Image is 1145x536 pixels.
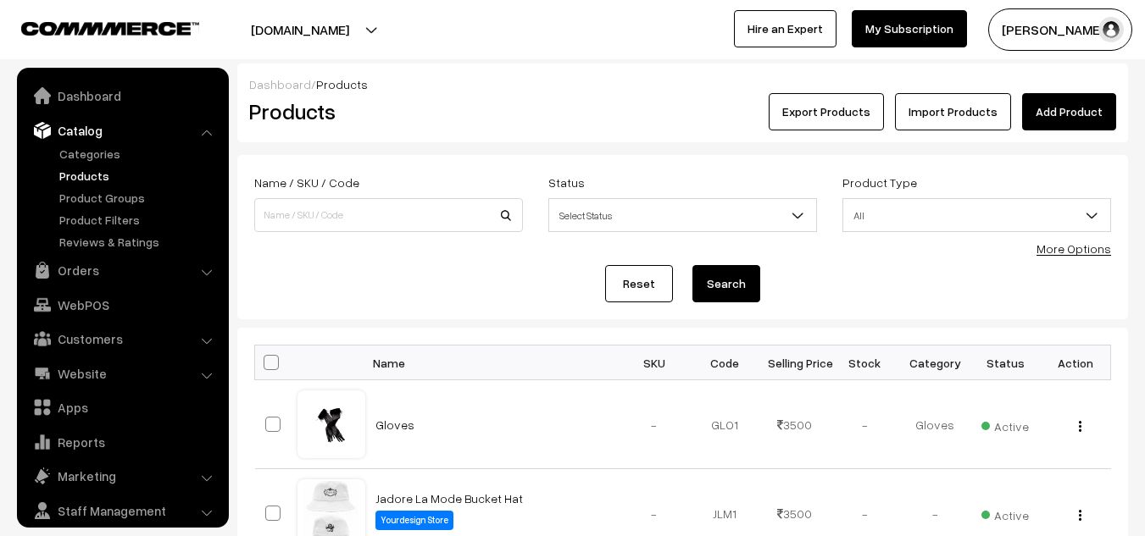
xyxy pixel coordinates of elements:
img: COMMMERCE [21,22,199,35]
th: Code [689,345,759,380]
td: GLO1 [689,380,759,469]
img: Menu [1079,510,1081,521]
a: Products [55,167,223,185]
img: user [1098,17,1124,42]
td: - [830,380,900,469]
span: All [842,198,1111,232]
a: Catalog [21,115,223,146]
a: Gloves [375,417,414,432]
button: Search [692,265,760,302]
a: Add Product [1022,93,1116,130]
a: WebPOS [21,290,223,320]
th: Stock [830,345,900,380]
a: More Options [1037,241,1111,256]
label: Status [548,174,585,191]
img: Menu [1079,421,1081,432]
label: Name / SKU / Code [254,174,359,191]
span: Select Status [549,201,816,230]
h2: Products [249,98,521,124]
button: [DOMAIN_NAME] [192,8,409,51]
th: SKU [620,345,690,380]
button: Export Products [769,93,884,130]
label: Product Type [842,174,917,191]
a: Hire an Expert [734,10,837,47]
a: Orders [21,255,223,285]
input: Name / SKU / Code [254,198,523,232]
td: 3500 [759,380,830,469]
span: Active [981,502,1029,524]
a: Marketing [21,461,223,491]
a: Website [21,358,223,389]
label: Yourdesign Store [375,511,453,530]
span: Active [981,413,1029,435]
a: Customers [21,323,223,354]
td: - [620,380,690,469]
th: Selling Price [759,345,830,380]
td: Gloves [900,380,970,469]
a: Staff Management [21,495,223,526]
th: Category [900,345,970,380]
a: Reviews & Ratings [55,233,223,251]
a: COMMMERCE [21,17,170,37]
a: Product Filters [55,211,223,229]
a: Import Products [895,93,1011,130]
a: Dashboard [21,80,223,111]
button: [PERSON_NAME] [988,8,1132,51]
th: Action [1041,345,1111,380]
a: Dashboard [249,77,311,91]
a: Reset [605,265,673,302]
th: Name [365,345,620,380]
div: / [249,75,1116,93]
span: All [843,201,1110,230]
a: Apps [21,392,223,423]
th: Status [970,345,1041,380]
a: My Subscription [852,10,967,47]
span: Products [316,77,368,91]
a: Product Groups [55,189,223,207]
span: Select Status [548,198,817,232]
a: Jadore La Mode Bucket Hat [375,491,523,506]
a: Categories [55,145,223,163]
a: Reports [21,427,223,457]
